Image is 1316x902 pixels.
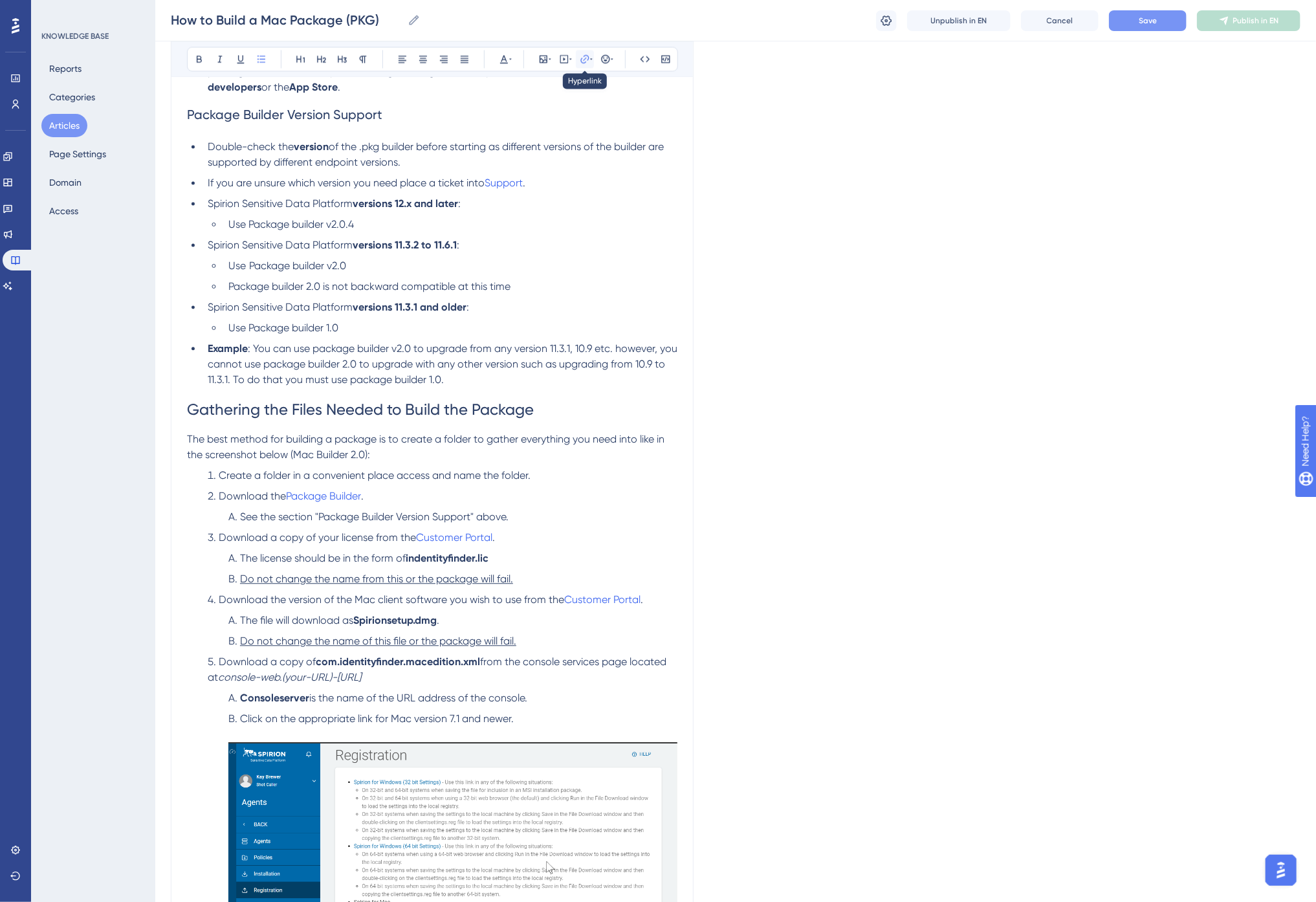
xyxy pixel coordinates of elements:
[249,259,346,272] span: Package builder v2.0
[466,301,469,313] span: :
[41,142,114,166] button: Page Settings
[564,593,641,606] a: Customer Portal
[289,81,338,93] strong: App Store
[41,85,103,109] button: Categories
[492,531,495,544] span: .
[41,171,89,194] button: Domain
[187,433,667,461] span: The best method for building a package is to create a folder to gather everything you need into l...
[41,114,87,137] button: Articles
[228,218,354,230] span: Use Package builder v2.0.4
[228,259,246,272] span: Use
[208,197,353,210] span: Spirion Sensitive Data Platform
[208,342,680,386] span: : You can use package builder v2.0 to upgrade from any version 11.3.1, 10.9 etc. however, you can...
[240,635,516,647] span: Do not change the name of this file or the package will fail.
[641,593,643,606] span: .
[208,655,669,683] span: from the console services page located at
[240,573,513,585] span: Do not change the name from this or the package will fail.
[361,490,364,502] span: .
[353,301,466,313] strong: versions 11.3.1 and older
[353,239,457,251] strong: versions 11.3.2 to 11.6.1
[457,239,459,251] span: :
[228,322,338,334] span: Use Package builder 1.0
[286,490,361,502] a: Package Builder
[1109,10,1187,31] button: Save
[208,140,294,153] span: Double-check the
[437,614,439,626] span: .
[316,655,480,668] strong: com.identityfinder.macedition.xml
[240,614,353,626] span: The file will download as
[1262,851,1300,890] iframe: UserGuiding AI Assistant Launcher
[1197,10,1300,31] button: Publish in EN
[187,107,382,122] span: Package Builder Version Support
[187,401,534,419] span: Gathering the Files Needed to Build the Package
[228,280,510,292] span: Package builder 2.0 is not backward compatible at this time
[309,692,527,704] span: is the name of the URL address of the console.
[219,655,316,668] span: Download a copy of
[1139,16,1157,26] span: Save
[261,81,289,93] span: or the
[240,511,509,523] span: See the section "Package Builder Version Support" above.
[208,342,248,355] strong: Example
[219,593,564,606] span: Download the version of the Mac client software you wish to use from the
[41,199,86,223] button: Access
[240,552,406,564] span: The license should be in the form of
[406,552,488,564] strong: indentityfinder.lic
[240,712,514,725] span: Click on the appropriate link for Mac version 7.1 and newer.
[208,50,649,78] span: restricts the installation of unsigned packages. The standard system setting is configured to onl...
[208,301,353,313] span: Spirion Sensitive Data Platform
[30,3,81,19] span: Need Help?
[219,490,286,502] span: Download the
[219,469,531,481] span: Create a folder in a convenient place access and name the folder.
[208,177,485,189] span: If you are unsure which version you need place a ticket into
[240,692,309,704] strong: Consoleserver
[1021,10,1099,31] button: Cancel
[353,614,437,626] strong: Spirionsetup.dmg
[353,197,458,210] strong: versions 12.x and later
[1047,16,1073,26] span: Cancel
[219,531,416,544] span: Download a copy of your license from the
[338,81,340,93] span: .
[294,140,329,153] strong: version
[931,16,987,26] span: Unpublish in EN
[218,671,361,683] em: console-web.(your-URL)-[URL]
[208,65,637,93] strong: identified developers
[208,140,666,168] span: of the .pkg builder before starting as different versions of the builder are supported by differe...
[208,239,353,251] span: Spirion Sensitive Data Platform
[41,57,89,80] button: Reports
[171,11,402,29] input: Article Name
[41,31,109,41] div: KNOWLEDGE BASE
[458,197,461,210] span: :
[907,10,1011,31] button: Unpublish in EN
[523,177,525,189] span: .
[485,177,523,189] a: Support
[416,531,492,544] a: Customer Portal
[1233,16,1279,26] span: Publish in EN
